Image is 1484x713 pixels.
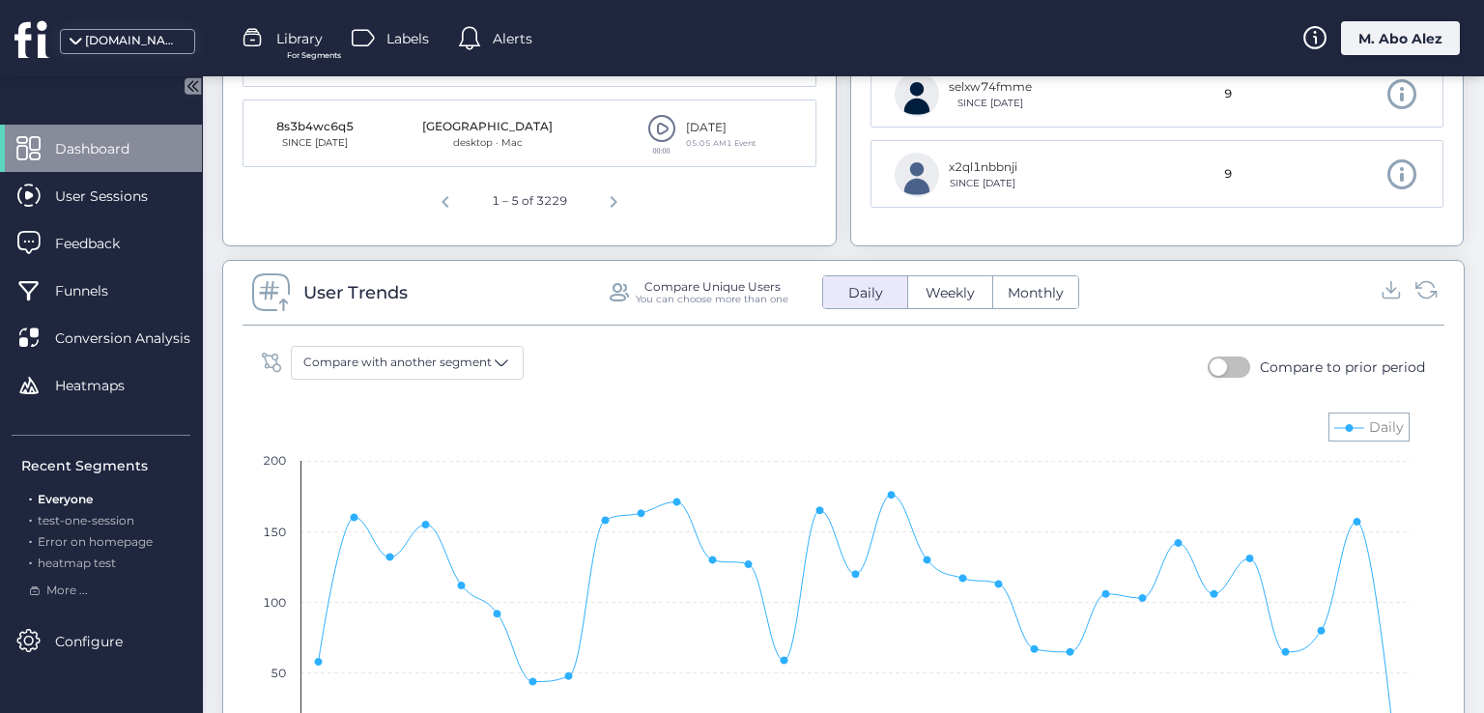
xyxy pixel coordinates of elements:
[908,276,992,308] button: Weekly
[493,28,532,49] span: Alerts
[1341,21,1460,55] div: M. Abo Alez
[914,283,986,303] span: Weekly
[949,176,1017,191] div: SINCE [DATE]
[38,492,93,506] span: Everyone
[55,138,158,159] span: Dashboard
[29,552,32,570] span: .
[636,293,788,305] div: You can choose more than one
[386,28,429,49] span: Labels
[263,595,286,610] text: 100
[55,631,152,652] span: Configure
[426,180,465,218] button: Previous page
[1224,165,1232,184] span: 9
[85,32,182,50] div: [DOMAIN_NAME]
[993,276,1078,308] button: Monthly
[949,96,1032,111] div: SINCE [DATE]
[1369,418,1404,436] text: Daily
[55,375,154,396] span: Heatmaps
[949,158,1017,177] div: x2ql1nbbnji
[1224,85,1232,103] span: 9
[484,185,575,218] div: 1 – 5 of 3229
[422,118,553,136] div: [GEOGRAPHIC_DATA]
[271,666,286,680] text: 50
[38,556,116,570] span: heatmap test
[422,135,553,151] div: desktop · Mac
[594,180,633,218] button: Next page
[287,49,341,62] span: For Segments
[21,455,190,476] div: Recent Segments
[267,118,363,136] div: 8s3b4wc6q5
[647,147,676,155] div: 00:00
[46,582,88,600] span: More ...
[29,530,32,549] span: .
[263,525,286,539] text: 150
[55,328,219,349] span: Conversion Analysis
[55,280,137,301] span: Funnels
[29,509,32,528] span: .
[996,283,1075,303] span: Monthly
[38,534,153,549] span: Error on homepage
[837,283,895,303] span: Daily
[949,78,1032,97] div: selxw74fmme
[29,488,32,506] span: .
[686,137,756,150] div: 05:05 AMㅤ1 Event
[263,453,286,468] text: 200
[38,513,134,528] span: test-one-session
[55,185,177,207] span: User Sessions
[55,233,149,254] span: Feedback
[267,135,363,151] div: SINCE [DATE]
[686,119,756,137] div: [DATE]
[303,279,408,306] div: User Trends
[303,354,492,372] span: Compare with another segment
[276,28,323,49] span: Library
[823,276,907,308] button: Daily
[644,280,781,293] div: Compare Unique Users
[1260,356,1425,378] div: Compare to prior period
